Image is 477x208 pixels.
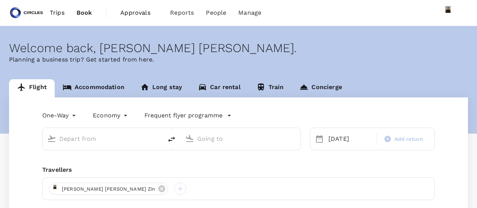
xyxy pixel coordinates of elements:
[9,41,468,55] div: Welcome back , [PERSON_NAME] [PERSON_NAME] .
[50,8,64,17] span: Trips
[190,79,248,97] a: Car rental
[9,5,44,21] img: Circles
[295,138,297,139] button: Open
[9,79,55,97] a: Flight
[144,111,222,120] p: Frequent flyer programme
[163,130,181,148] button: delete
[51,184,60,193] img: avatar-68b8efa0d400a.png
[170,8,194,17] span: Reports
[144,111,232,120] button: Frequent flyer programme
[77,8,92,17] span: Book
[238,8,261,17] span: Manage
[394,135,423,143] span: Add return
[132,79,190,97] a: Long stay
[57,185,160,193] span: [PERSON_NAME] [PERSON_NAME] Zin
[325,131,375,146] div: [DATE]
[9,55,468,64] p: Planning a business trip? Get started from here.
[206,8,226,17] span: People
[42,109,78,122] div: One-Way
[248,79,292,97] a: Train
[157,138,159,139] button: Open
[291,79,350,97] a: Concierge
[197,133,285,145] input: Going to
[441,5,456,20] img: Azizi Ratna Yulis Mohd Zin
[49,183,168,195] div: [PERSON_NAME] [PERSON_NAME] Zin
[120,8,158,17] span: Approvals
[55,79,132,97] a: Accommodation
[93,109,129,122] div: Economy
[42,165,435,174] div: Travellers
[59,133,147,145] input: Depart from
